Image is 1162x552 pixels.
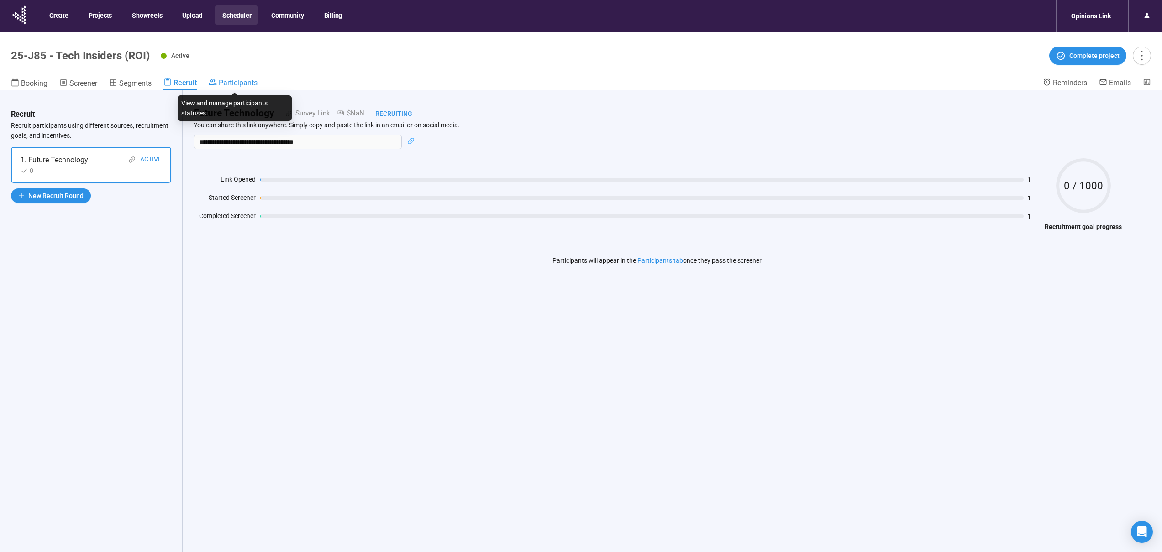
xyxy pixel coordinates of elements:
a: Reminders [1043,78,1087,89]
p: Participants will appear in the once they pass the screener. [552,255,763,266]
div: Link Opened [194,174,256,188]
div: Started Screener [194,193,256,206]
span: Complete project [1069,51,1120,61]
div: Survey Link [292,108,330,119]
span: Recruit [174,78,197,87]
a: Participants [209,78,258,89]
span: Participants [219,78,258,87]
span: plus [18,193,25,199]
a: Recruit [163,78,197,90]
button: plusNew Recruit Round [11,188,91,203]
div: Completed Screener [194,211,256,224]
button: Projects [81,5,118,25]
span: link [407,137,415,145]
p: Recruit participants using different sources, recruitment goals, and incentives. [11,120,171,141]
span: 1 [1027,213,1040,219]
a: Screener [59,78,97,90]
span: 1 [1027,195,1040,201]
button: Community [264,5,310,25]
div: $NaN [330,108,364,119]
h3: Recruit [11,109,35,120]
div: 1. Future Technology [21,154,88,166]
button: Create [42,5,75,25]
span: Active [171,52,189,59]
span: New Recruit Round [28,191,84,201]
button: more [1133,47,1151,65]
span: Reminders [1053,78,1087,87]
div: Open Intercom Messenger [1131,521,1153,543]
div: Opinions Link [1066,7,1116,25]
div: Active [140,154,162,166]
span: more [1136,49,1148,62]
a: Segments [109,78,152,90]
span: 0 / 1000 [1056,181,1111,191]
a: Booking [11,78,47,90]
span: 1 [1027,177,1040,183]
button: Scheduler [215,5,258,25]
h4: Recruitment goal progress [1045,222,1122,232]
p: You can share this link anywhere. Simply copy and paste the link in an email or on social media. [194,121,1122,129]
button: Upload [175,5,209,25]
span: link [128,156,136,163]
button: Showreels [125,5,168,25]
button: Complete project [1049,47,1126,65]
a: Participants tab [637,257,683,264]
h1: 25-J85 - Tech Insiders (ROI) [11,49,150,62]
div: Recruiting [364,109,412,119]
span: Emails [1109,78,1131,87]
div: 0 [21,166,48,176]
span: Booking [21,79,47,88]
span: Segments [119,79,152,88]
span: Screener [69,79,97,88]
a: Emails [1099,78,1131,89]
div: View and manage participants statuses [178,95,292,121]
button: Billing [317,5,349,25]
